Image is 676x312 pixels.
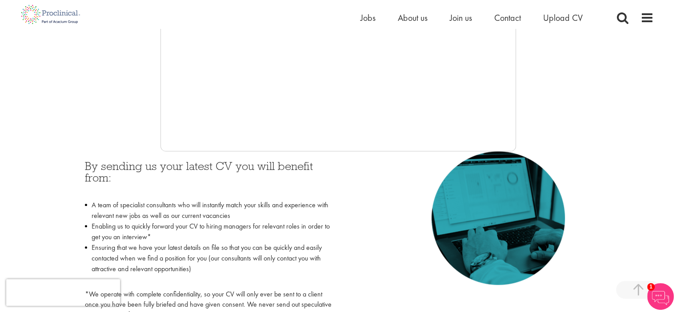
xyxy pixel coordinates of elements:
[543,12,583,24] a: Upload CV
[647,283,674,310] img: Chatbot
[360,12,376,24] a: Jobs
[85,242,332,285] li: Ensuring that we have your latest details on file so that you can be quickly and easily contacted...
[85,160,332,195] h3: By sending us your latest CV you will benefit from:
[494,12,521,24] a: Contact
[6,279,120,306] iframe: reCAPTCHA
[647,283,655,291] span: 1
[85,221,332,242] li: Enabling us to quickly forward your CV to hiring managers for relevant roles in order to get you ...
[450,12,472,24] a: Join us
[398,12,428,24] a: About us
[85,200,332,221] li: A team of specialist consultants who will instantly match your skills and experience with relevan...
